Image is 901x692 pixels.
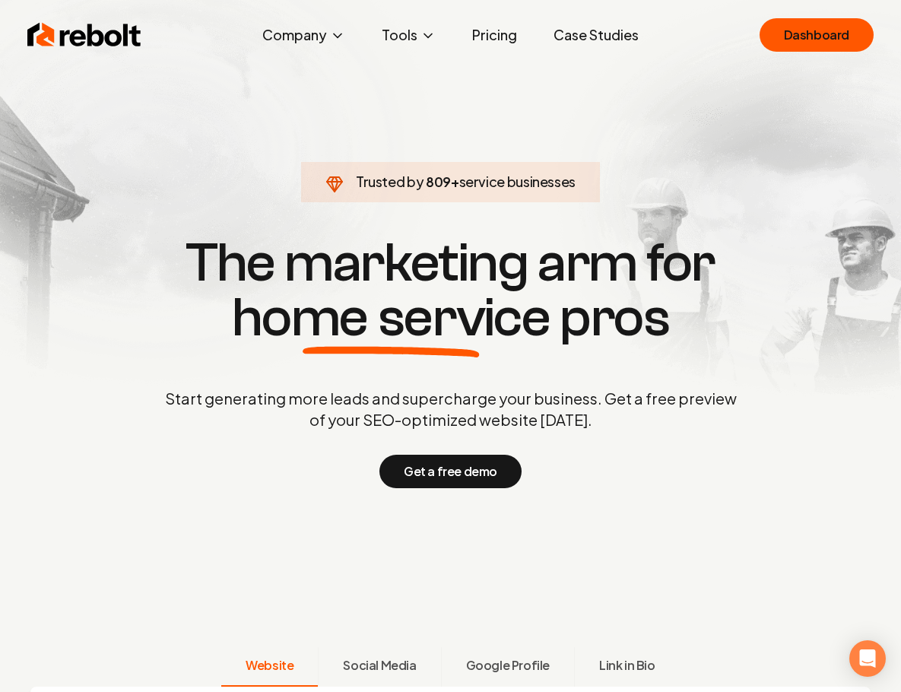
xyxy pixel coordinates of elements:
button: Link in Bio [574,647,680,687]
div: Open Intercom Messenger [849,640,886,677]
span: + [451,173,459,190]
span: Social Media [343,656,416,675]
a: Dashboard [760,18,874,52]
span: service businesses [459,173,576,190]
button: Website [221,647,318,687]
a: Pricing [460,20,529,50]
button: Company [250,20,357,50]
h1: The marketing arm for pros [86,236,816,345]
span: 809 [426,171,451,192]
button: Tools [370,20,448,50]
button: Google Profile [441,647,574,687]
button: Get a free demo [379,455,522,488]
button: Social Media [318,647,440,687]
img: Rebolt Logo [27,20,141,50]
a: Case Studies [541,20,651,50]
span: Google Profile [466,656,550,675]
span: Link in Bio [599,656,655,675]
p: Start generating more leads and supercharge your business. Get a free preview of your SEO-optimiz... [162,388,740,430]
span: Trusted by [356,173,424,190]
span: Website [246,656,293,675]
span: home service [232,290,550,345]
